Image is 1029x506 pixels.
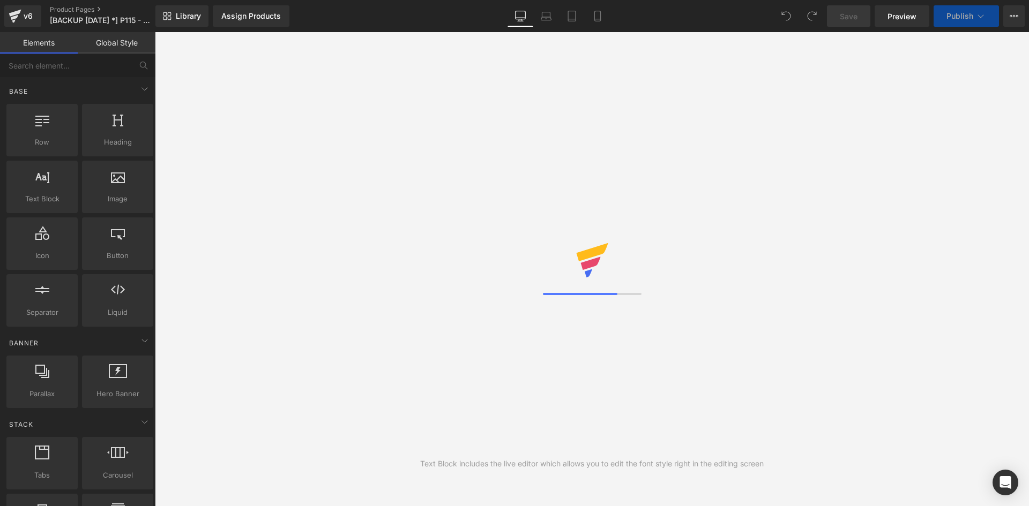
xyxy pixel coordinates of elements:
span: Library [176,11,201,21]
a: New Library [155,5,208,27]
span: [BACKUP [DATE] *] P115 - P1 - LP1 - V15 - CONTROLE - [DATE] [50,16,153,25]
a: Preview [875,5,929,27]
button: Publish [934,5,999,27]
span: Parallax [10,388,74,399]
span: Stack [8,419,34,429]
a: Mobile [585,5,610,27]
span: Save [840,11,857,22]
span: Base [8,86,29,96]
span: Tabs [10,470,74,481]
div: Open Intercom Messenger [993,470,1018,495]
a: Laptop [533,5,559,27]
button: Redo [801,5,823,27]
a: Desktop [508,5,533,27]
span: Separator [10,307,74,318]
span: Preview [888,11,916,22]
button: Undo [776,5,797,27]
button: More [1003,5,1025,27]
div: v6 [21,9,35,23]
a: Global Style [78,32,155,54]
span: Row [10,137,74,148]
span: Carousel [85,470,150,481]
span: Button [85,250,150,261]
span: Image [85,193,150,205]
span: Hero Banner [85,388,150,399]
span: Publish [946,12,973,20]
span: Icon [10,250,74,261]
a: Tablet [559,5,585,27]
div: Assign Products [221,12,281,20]
span: Text Block [10,193,74,205]
div: Text Block includes the live editor which allows you to edit the font style right in the editing ... [420,458,764,470]
a: Product Pages [50,5,173,14]
span: Banner [8,338,40,348]
span: Liquid [85,307,150,318]
a: v6 [4,5,41,27]
span: Heading [85,137,150,148]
